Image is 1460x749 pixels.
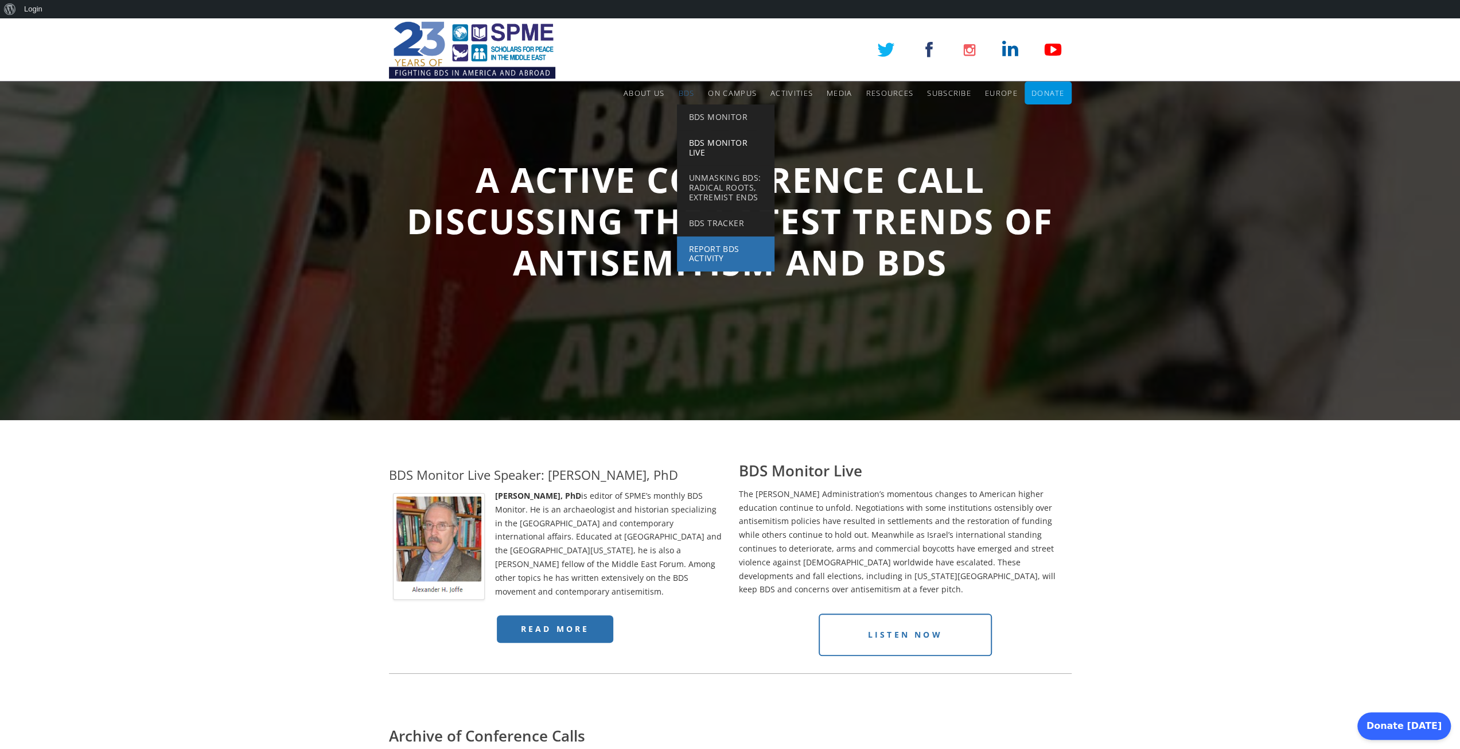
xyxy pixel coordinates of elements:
a: BDS [678,82,694,104]
a: Resources [866,82,913,104]
span: BDS Monitor Live [688,137,747,158]
span: BDS Monitor [688,111,747,122]
p: The [PERSON_NAME] Administration’s momentous changes to American higher education continue to unf... [739,487,1072,596]
a: On Campus [708,82,757,104]
span: Resources [866,88,913,98]
span: Donate [1031,88,1065,98]
span: Read More [521,623,590,634]
a: Unmasking BDS: Radical Roots, Extremist Ends [677,165,774,210]
a: BDS Monitor Live [677,130,774,166]
a: Read More [497,615,614,643]
span: Listen Now [868,629,943,640]
span: On Campus [708,88,757,98]
a: Donate [1031,82,1065,104]
span: Media [827,88,852,98]
span: Europe [985,88,1018,98]
img: SPME [389,18,555,82]
span: BDS Tracker [688,218,744,228]
a: Report BDS Activity [677,236,774,272]
a: About Us [624,82,664,104]
span: Unmasking BDS: Radical Roots, Extremist Ends [688,172,761,203]
a: BDS Tracker [677,211,774,236]
span: Activities [770,88,813,98]
span: Subscribe [927,88,971,98]
span: BDS Monitor Live Speaker: [PERSON_NAME], PhD [389,466,678,483]
a: BDS Monitor [677,104,774,130]
span: About Us [624,88,664,98]
a: Listen Now [819,614,992,656]
a: Media [827,82,852,104]
a: Europe [985,82,1018,104]
span: BDS Monitor Live [739,460,862,481]
span: A ACTIVE CONFERENCE CALL DISCUSSING THE LATEST TRENDS OF ANTISEMITISM AND BDS [407,156,1053,286]
a: Subscribe [927,82,971,104]
span: Report BDS Activity [688,243,739,264]
strong: [PERSON_NAME], PhD [495,490,581,501]
p: is editor of SPME’s monthly BDS Monitor. He is an archaeologist and historian specializing in the... [389,489,722,598]
a: Activities [770,82,813,104]
span: BDS [678,88,694,98]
